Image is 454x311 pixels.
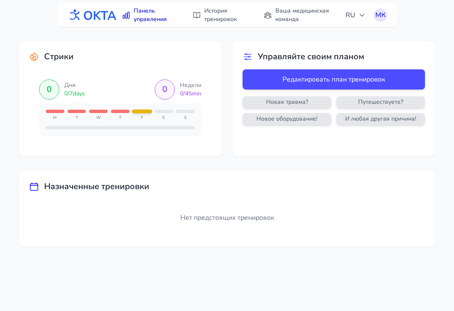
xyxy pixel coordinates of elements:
div: Дня [64,81,85,90]
img: OKTA logo [67,6,117,24]
button: RU [340,7,370,24]
div: Недели [180,81,201,90]
span: Новое оборудование! [244,115,330,123]
h2: Назначенные тренировки [44,181,149,192]
span: RU [346,10,365,20]
span: И любая другая причина! [338,115,423,123]
div: M [46,115,64,121]
div: 0 [162,84,167,95]
div: 0 / 7 days [64,90,85,98]
button: МК [374,8,387,22]
div: 0 [47,84,52,95]
div: S [155,115,173,121]
button: Редактировать план тренировок [243,69,425,90]
span: Путешествуете? [338,98,423,106]
div: T [68,115,86,121]
p: Нет предстоящих тренировок [29,213,425,223]
div: W [89,115,108,121]
a: Панель управления [117,3,181,27]
a: Ваша медицинская команда [259,3,340,27]
h2: Управляйте своим планом [258,51,364,63]
div: T [111,115,129,121]
div: S [176,115,195,121]
a: История тренировок [187,3,252,27]
div: 0 / 45 min [180,90,201,98]
span: Новая травма? [244,98,330,106]
div: F [133,115,151,121]
h2: Стрики [44,51,74,63]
